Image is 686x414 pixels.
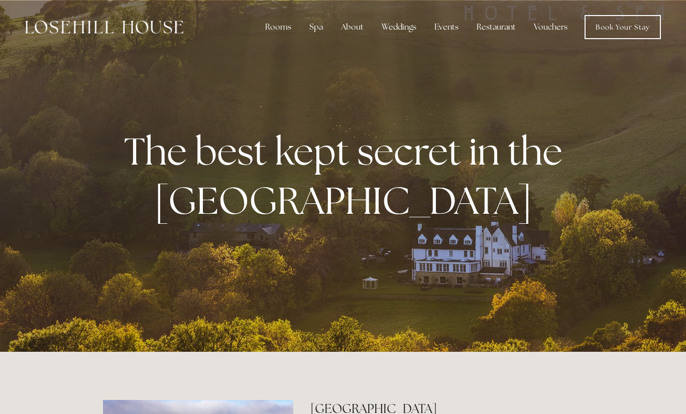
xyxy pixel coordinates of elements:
[469,17,524,37] div: Restaurant
[374,17,424,37] div: Weddings
[426,17,467,37] div: Events
[257,17,299,37] div: Rooms
[25,21,183,34] img: Losehill House
[585,15,661,39] a: Book Your Stay
[333,17,372,37] div: About
[301,17,331,37] div: Spa
[526,17,576,37] a: Vouchers
[124,126,570,225] strong: The best kept secret in the [GEOGRAPHIC_DATA]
